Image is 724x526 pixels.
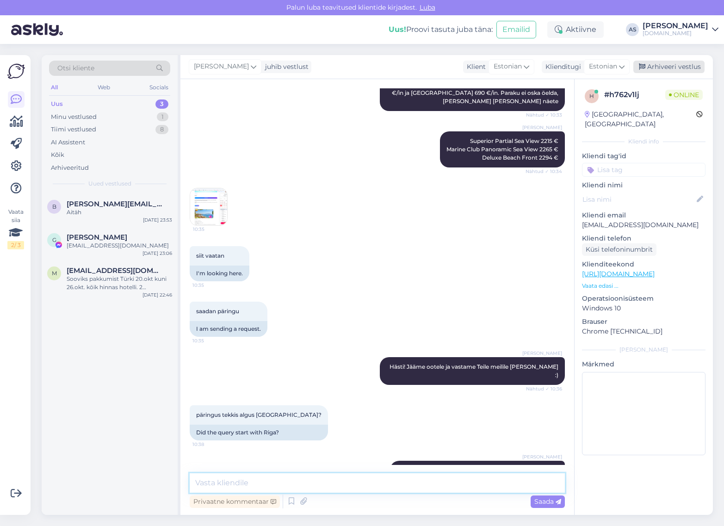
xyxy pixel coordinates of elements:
div: Sooviks pakkumist Türki 20.okt kuni 26.okt. kõik hinnas hotelli. 2 täiskasvanut ja kaks 14 a last... [67,275,172,291]
span: 10:35 [192,282,227,289]
span: b [52,203,56,210]
span: siit vaatan [196,252,224,259]
span: h [589,93,594,99]
span: 10:38 [192,441,227,448]
span: [PERSON_NAME] [194,62,249,72]
div: Aktiivne [547,21,604,38]
div: I'm looking here. [190,266,249,281]
span: saadan päringu [196,308,239,315]
span: Online [665,90,703,100]
div: Proovi tasuta juba täna: [389,24,493,35]
span: Superior Partial Sea View 2215 € Marine Club Panoramic Sea View 2265 € Deluxe Beach Front 2294 € [446,137,558,161]
p: Klienditeekond [582,260,705,269]
div: 8 [155,125,168,134]
span: G [52,236,56,243]
span: Estonian [494,62,522,72]
span: Saada [534,497,561,506]
p: Kliendi tag'id [582,151,705,161]
span: Estonian [589,62,617,72]
div: [DATE] 22:46 [142,291,172,298]
p: Kliendi telefon [582,234,705,243]
p: Kliendi nimi [582,180,705,190]
div: Arhiveeritud [51,163,89,173]
div: [EMAIL_ADDRESS][DOMAIN_NAME] [67,241,172,250]
div: 3 [155,99,168,109]
div: Web [96,81,112,93]
div: Aitäh [67,208,172,217]
div: Kõik [51,150,64,160]
span: Nähtud ✓ 10:36 [526,385,562,392]
div: Vaata siia [7,208,24,249]
input: Lisa tag [582,163,705,177]
span: maili@raama.ee [67,266,163,275]
div: All [49,81,60,93]
div: [PERSON_NAME] [582,346,705,354]
span: [PERSON_NAME] [522,453,562,460]
div: Tiimi vestlused [51,125,96,134]
p: Chrome [TECHNICAL_ID] [582,327,705,336]
div: Arhiveeri vestlus [633,61,705,73]
p: Operatsioonisüsteem [582,294,705,303]
p: Kliendi email [582,210,705,220]
img: Askly Logo [7,62,25,80]
input: Lisa nimi [582,194,695,204]
div: [GEOGRAPHIC_DATA], [GEOGRAPHIC_DATA] [585,110,696,129]
div: Did the query start with Riga? [190,425,328,440]
span: Nähtud ✓ 10:33 [526,111,562,118]
div: # h762v1lj [604,89,665,100]
span: Gerda Saarna [67,233,127,241]
span: Luba [417,3,438,12]
span: päringus tekkis algus [GEOGRAPHIC_DATA]? [196,411,322,418]
div: Privaatne kommentaar [190,495,280,508]
a: [PERSON_NAME][DOMAIN_NAME] [643,22,718,37]
p: [EMAIL_ADDRESS][DOMAIN_NAME] [582,220,705,230]
div: [DATE] 23:53 [143,217,172,223]
p: Vaata edasi ... [582,282,705,290]
div: AS [626,23,639,36]
div: [DATE] 23:06 [142,250,172,257]
div: [DOMAIN_NAME] [643,30,708,37]
span: [PERSON_NAME] [522,124,562,131]
div: I am sending a request. [190,321,267,337]
span: Nähtud ✓ 10:34 [526,168,562,175]
div: Klient [463,62,486,72]
button: Emailid [496,21,536,38]
b: Uus! [389,25,406,34]
a: [URL][DOMAIN_NAME] [582,270,655,278]
div: Kliendi info [582,137,705,146]
div: juhib vestlust [261,62,309,72]
span: Otsi kliente [57,63,94,73]
span: Hästi! Jääme ootele ja vastame Teile meilile [PERSON_NAME] :) [390,363,560,378]
div: Klienditugi [542,62,581,72]
div: Uus [51,99,63,109]
span: [PERSON_NAME] [522,350,562,357]
span: Uued vestlused [88,179,131,188]
p: Märkmed [582,359,705,369]
div: Socials [148,81,170,93]
img: Attachment [190,188,227,225]
span: bernela@gmail.com [67,200,163,208]
span: m [52,270,57,277]
div: AI Assistent [51,138,85,147]
p: Brauser [582,317,705,327]
div: Küsi telefoninumbrit [582,243,656,256]
div: 1 [157,112,168,122]
div: [PERSON_NAME] [643,22,708,30]
span: 10:35 [193,226,228,233]
p: Windows 10 [582,303,705,313]
span: 10:35 [192,337,227,344]
div: 2 / 3 [7,241,24,249]
span: [GEOGRAPHIC_DATA] algusega näitab [PERSON_NAME] 781 €/in ja [GEOGRAPHIC_DATA] 690 €/in. Paraku ei... [390,81,560,105]
div: Minu vestlused [51,112,97,122]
